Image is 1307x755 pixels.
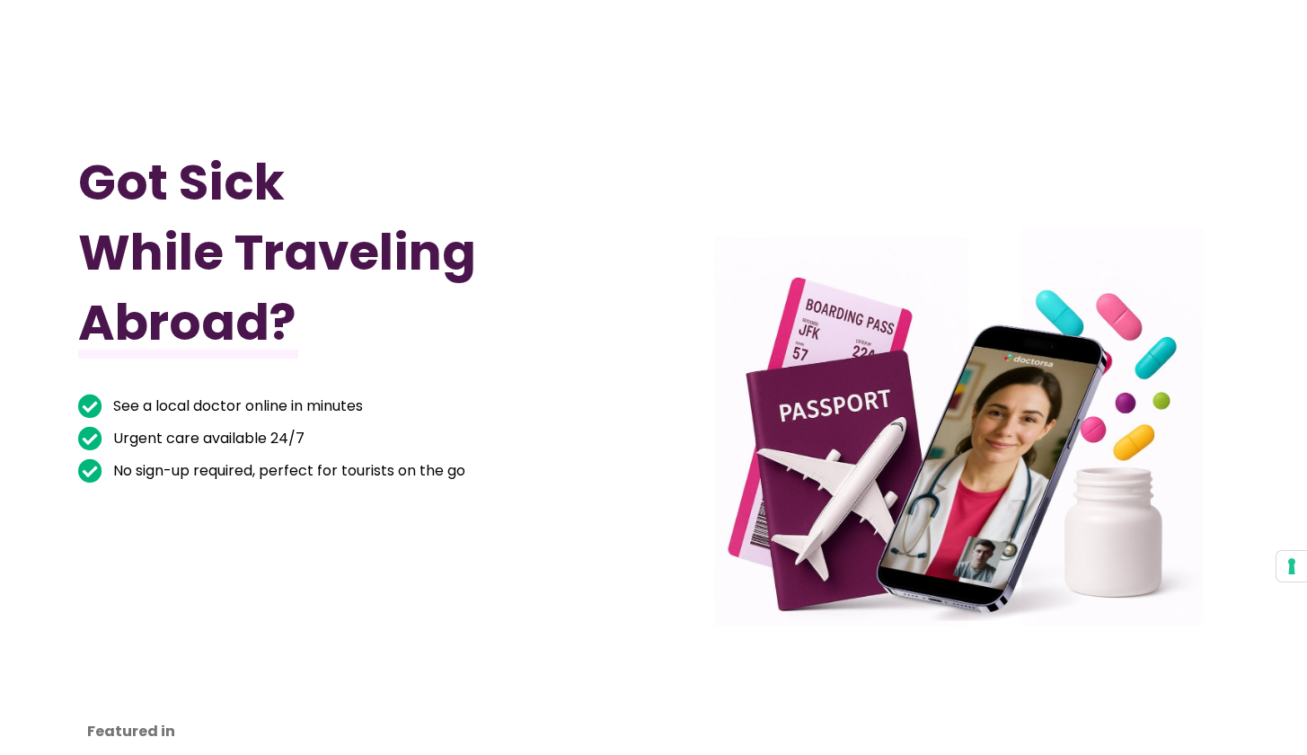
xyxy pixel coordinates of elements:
span: See a local doctor online in minutes [109,394,363,419]
span: No sign-up required, perfect for tourists on the go [109,458,465,484]
iframe: Customer reviews powered by Trustpilot [87,611,249,746]
h1: Got Sick While Traveling Abroad? [78,147,567,358]
span: Urgent care available 24/7 [109,426,305,451]
button: Your consent preferences for tracking technologies [1276,551,1307,582]
strong: Featured in [87,721,175,742]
